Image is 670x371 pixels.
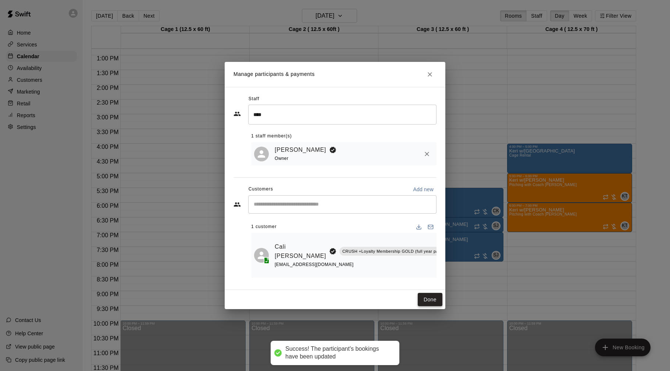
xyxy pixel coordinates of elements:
[275,262,354,267] span: [EMAIL_ADDRESS][DOMAIN_NAME]
[254,147,269,161] div: Keri Tarro
[275,242,326,261] a: Cali [PERSON_NAME]
[410,183,436,195] button: Add new
[234,201,241,208] svg: Customers
[418,293,442,307] button: Done
[249,93,259,105] span: Staff
[234,70,315,78] p: Manage participants & payments
[342,248,469,255] p: CRUSH +Loyalty Membership GOLD (full year payment: 10% off)
[251,130,292,142] span: 1 staff member(s)
[249,183,273,195] span: Customers
[248,195,436,214] div: Start typing to search customers...
[329,146,336,154] svg: Booking Owner
[254,248,269,263] div: Cali LaMountain
[275,156,288,161] span: Owner
[420,147,434,161] button: Remove
[413,186,434,193] p: Add new
[413,221,425,233] button: Download list
[275,145,326,155] a: [PERSON_NAME]
[248,105,436,124] div: Search staff
[425,221,436,233] button: Email participants
[285,345,392,361] div: Success! The participant's bookings have been updated
[251,221,277,233] span: 1 customer
[329,248,336,255] svg: Booking Owner
[234,110,241,118] svg: Staff
[423,68,436,81] button: Close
